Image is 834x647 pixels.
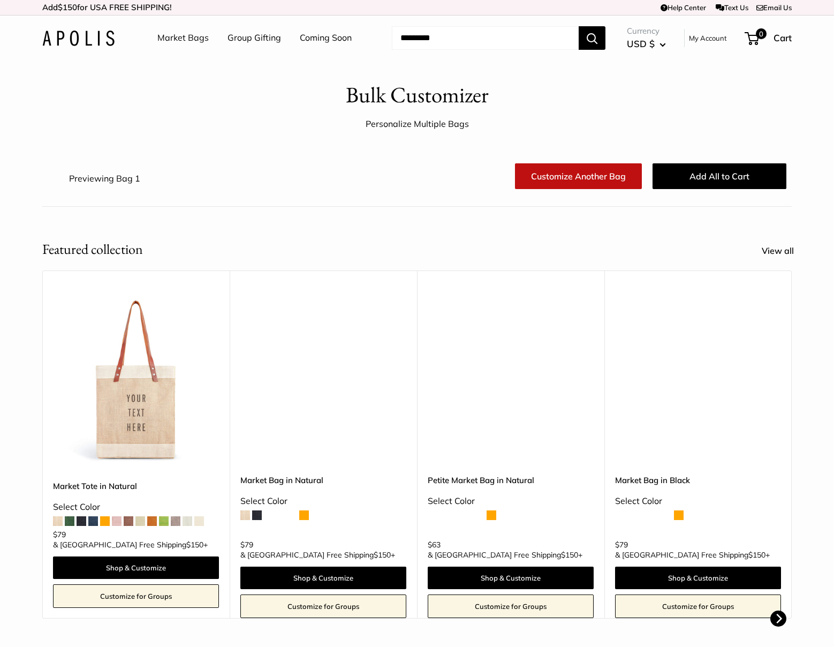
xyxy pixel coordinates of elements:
button: Next [770,611,786,627]
h2: Featured collection [42,239,143,260]
span: Previewing Bag 1 [69,173,140,184]
span: $150 [561,550,578,560]
span: USD $ [627,38,655,49]
a: Coming Soon [300,30,352,46]
a: Customize for Groups [53,584,219,608]
a: Market Bag in Natural [240,474,406,486]
span: Currency [627,24,666,39]
a: Customize for Groups [428,595,594,618]
div: Select Color [428,493,594,509]
a: Market Tote in Natural [53,480,219,492]
a: description_Make it yours with custom printed text.description_The Original Market bag in its 4 n... [53,297,219,463]
a: Customize for Groups [615,595,781,618]
a: Market Bags [157,30,209,46]
div: Select Color [240,493,406,509]
span: $150 [58,2,77,12]
button: Add All to Cart [653,163,786,189]
a: Shop & Customize [428,567,594,589]
span: $79 [53,530,66,539]
span: & [GEOGRAPHIC_DATA] Free Shipping + [53,541,208,548]
button: USD $ [627,35,666,52]
a: Market Bag in BlackMarket Bag in Black [615,297,781,463]
a: 0 Cart [746,29,792,47]
span: $150 [186,540,203,550]
span: Cart [774,32,792,43]
span: $150 [374,550,391,560]
img: description_Make it yours with custom printed text. [53,297,219,463]
span: $79 [615,540,628,550]
span: $63 [428,540,441,550]
a: Customize for Groups [240,595,406,618]
div: Personalize Multiple Bags [366,116,469,132]
span: $150 [748,550,765,560]
a: Shop & Customize [615,567,781,589]
span: $79 [240,540,253,550]
a: Market Bag in NaturalMarket Bag in Natural [240,297,406,463]
a: Market Bag in Black [615,474,781,486]
a: Shop & Customize [240,567,406,589]
a: Customize Another Bag [515,163,642,189]
span: & [GEOGRAPHIC_DATA] Free Shipping + [615,551,770,559]
span: 0 [756,28,767,39]
a: Text Us [716,3,748,12]
a: Group Gifting [228,30,281,46]
span: & [GEOGRAPHIC_DATA] Free Shipping + [428,551,582,559]
img: Apolis [42,31,115,46]
a: Email Us [756,3,792,12]
h1: Bulk Customizer [346,79,489,111]
button: Search [579,26,605,50]
a: Petite Market Bag in Natural [428,474,594,486]
a: Petite Market Bag in Naturaldescription_Effortless style that elevates every moment [428,297,594,463]
a: Help Center [661,3,706,12]
input: Search... [392,26,579,50]
a: My Account [689,32,727,44]
a: Shop & Customize [53,556,219,579]
div: Select Color [615,493,781,509]
a: View all [762,243,806,259]
div: Select Color [53,499,219,515]
span: & [GEOGRAPHIC_DATA] Free Shipping + [240,551,395,559]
